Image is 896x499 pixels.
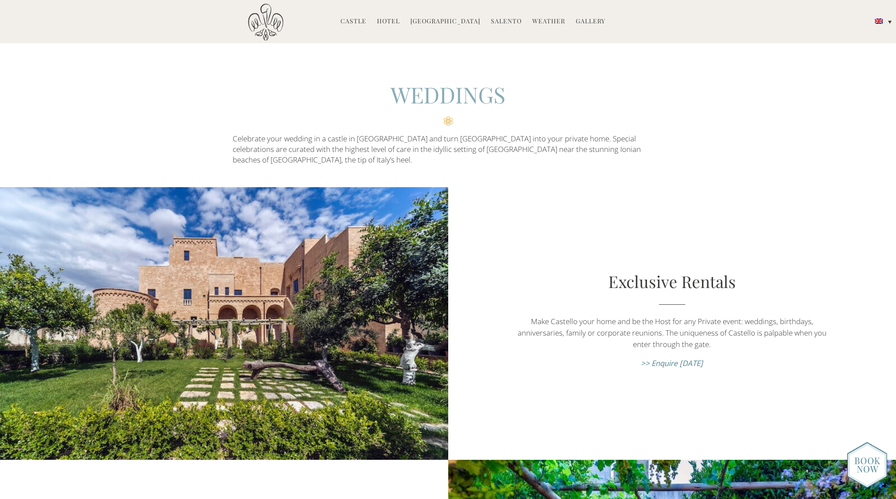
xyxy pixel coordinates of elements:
img: new-booknow.png [847,442,887,488]
a: Weather [532,17,565,27]
img: Castello di Ugento [248,4,283,41]
a: >> Enquire [DATE] [641,358,703,368]
a: Hotel [377,17,400,27]
a: Exclusive Rentals [608,270,736,292]
p: Make Castello your home and be the Host for any Private event: weddings, birthdays, anniversaries... [515,316,829,350]
img: English [875,18,883,24]
h2: WEDDINGS [233,80,664,126]
a: Salento [491,17,522,27]
a: Castle [340,17,366,27]
a: Gallery [576,17,605,27]
a: [GEOGRAPHIC_DATA] [410,17,480,27]
p: Celebrate your wedding in a castle in [GEOGRAPHIC_DATA] and turn [GEOGRAPHIC_DATA] into your priv... [233,133,664,166]
img: enquire_today_weddings_page.png [847,442,887,488]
